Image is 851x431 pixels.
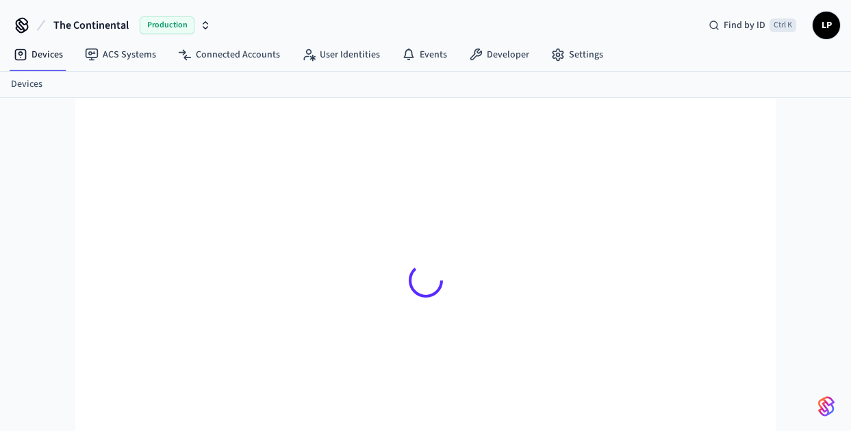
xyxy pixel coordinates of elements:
[813,12,840,39] button: LP
[291,42,391,67] a: User Identities
[11,77,42,92] a: Devices
[770,18,796,32] span: Ctrl K
[391,42,458,67] a: Events
[53,17,129,34] span: The Continental
[724,18,765,32] span: Find by ID
[74,42,167,67] a: ACS Systems
[167,42,291,67] a: Connected Accounts
[814,13,839,38] span: LP
[140,16,194,34] span: Production
[3,42,74,67] a: Devices
[698,13,807,38] div: Find by IDCtrl K
[540,42,614,67] a: Settings
[458,42,540,67] a: Developer
[818,395,835,417] img: SeamLogoGradient.69752ec5.svg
